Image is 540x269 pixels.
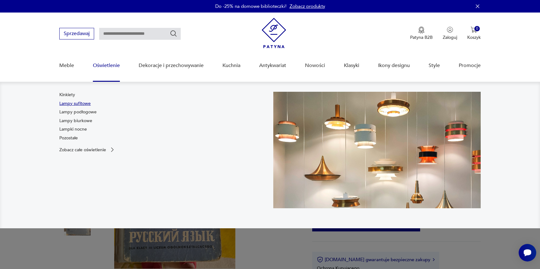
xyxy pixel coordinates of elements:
[59,109,97,115] a: Lampy podłogowe
[59,92,75,98] a: Kinkiety
[93,54,120,78] a: Oświetlenie
[59,32,94,36] a: Sprzedawaj
[519,244,536,261] iframe: Smartsupp widget button
[215,3,286,9] p: Do -25% na domowe biblioteczki!
[139,54,204,78] a: Dekoracje i przechowywanie
[410,27,433,40] button: Patyna B2B
[59,118,92,124] a: Lampy biurkowe
[259,54,286,78] a: Antykwariat
[273,92,481,208] img: a9d990cd2508053be832d7f2d4ba3cb1.jpg
[474,26,480,31] div: 0
[410,34,433,40] p: Patyna B2B
[59,101,91,107] a: Lampy sufitowe
[443,27,457,40] button: Zaloguj
[59,135,78,141] a: Pozostałe
[410,27,433,40] a: Ikona medaluPatyna B2B
[59,28,94,39] button: Sprzedawaj
[378,54,410,78] a: Ikony designu
[170,30,177,37] button: Szukaj
[305,54,325,78] a: Nowości
[59,126,87,132] a: Lampki nocne
[418,27,425,34] img: Ikona medalu
[59,147,115,153] a: Zobacz całe oświetlenie
[290,3,325,9] a: Zobacz produkty
[429,54,440,78] a: Style
[459,54,481,78] a: Promocje
[471,27,477,33] img: Ikona koszyka
[443,34,457,40] p: Zaloguj
[467,34,481,40] p: Koszyk
[59,54,74,78] a: Meble
[222,54,240,78] a: Kuchnia
[344,54,359,78] a: Klasyki
[262,18,286,48] img: Patyna - sklep z meblami i dekoracjami vintage
[447,27,453,33] img: Ikonka użytkownika
[467,27,481,40] button: 0Koszyk
[59,148,106,152] p: Zobacz całe oświetlenie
